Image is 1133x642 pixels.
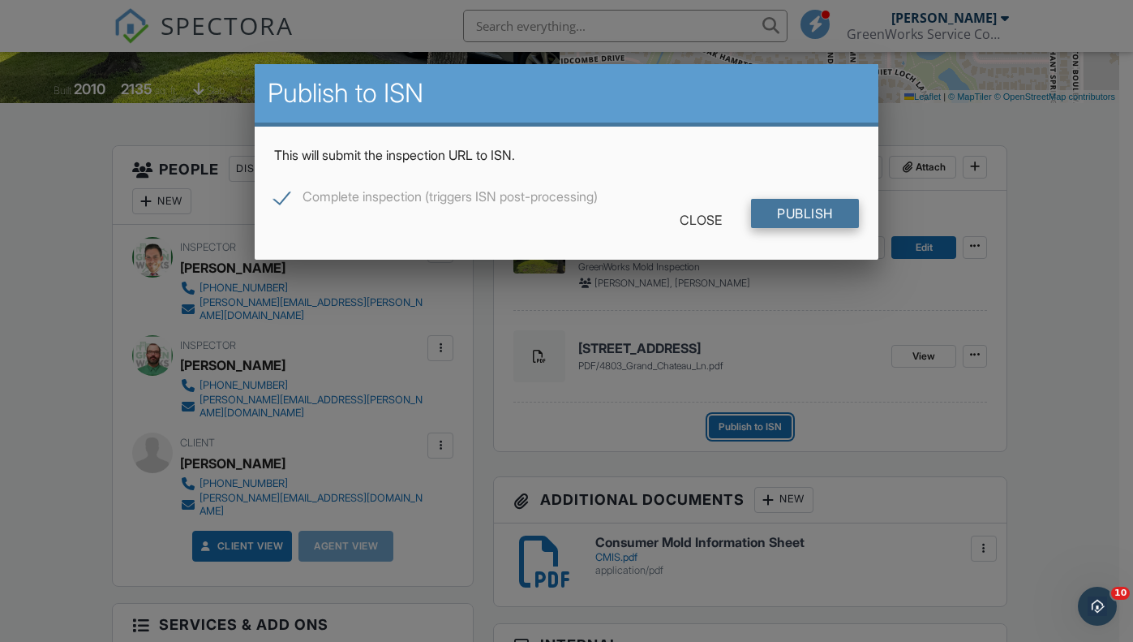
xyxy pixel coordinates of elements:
input: Publish [751,199,859,228]
h2: Publish to ISN [268,77,865,110]
iframe: Intercom live chat [1078,587,1117,626]
div: Close [654,205,748,235]
label: Complete inspection (triggers ISN post-processing) [274,189,598,209]
p: This will submit the inspection URL to ISN. [274,146,858,164]
span: 10 [1111,587,1130,600]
